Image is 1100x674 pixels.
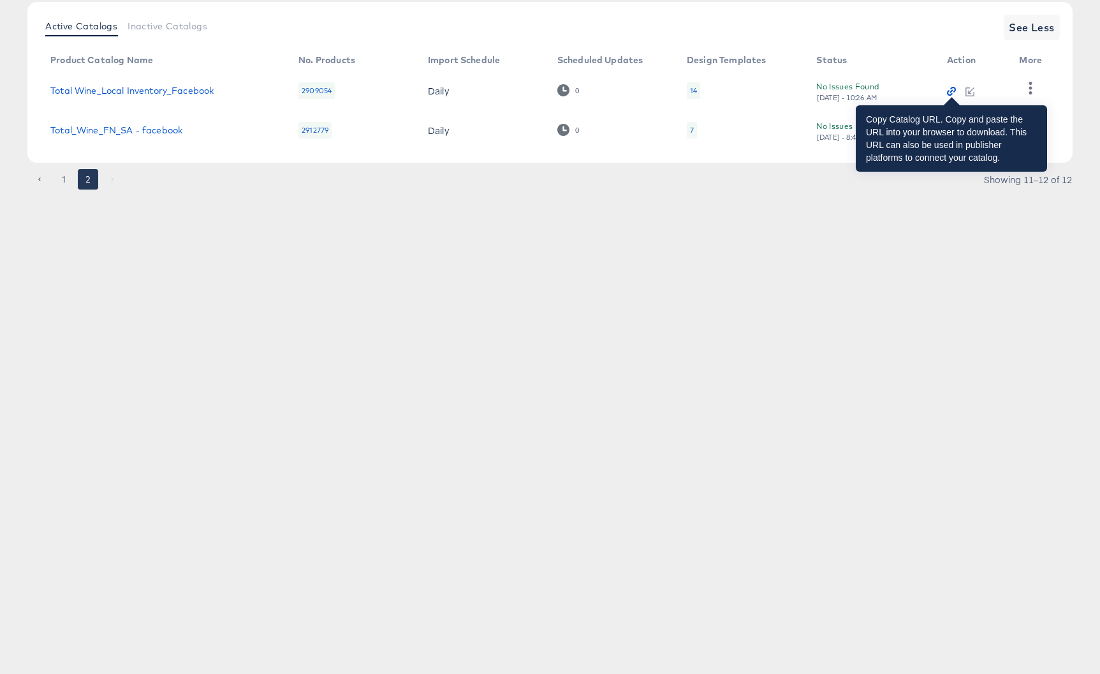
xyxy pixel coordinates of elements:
[418,110,547,150] td: Daily
[575,126,580,135] div: 0
[298,122,332,139] div: 2912779
[78,169,98,190] button: page 2
[418,71,547,110] td: Daily
[298,82,335,99] div: 2909054
[806,50,937,71] th: Status
[983,175,1073,184] div: Showing 11–12 of 12
[27,169,124,190] nav: pagination navigation
[1004,15,1060,40] button: See Less
[29,169,50,190] button: Go to previous page
[428,55,500,65] div: Import Schedule
[1009,19,1055,36] span: See Less
[54,169,74,190] button: Go to page 1
[575,86,580,95] div: 0
[687,82,700,99] div: 14
[50,55,153,65] div: Product Catalog Name
[128,21,207,31] span: Inactive Catalogs
[687,55,766,65] div: Design Templates
[690,125,694,135] div: 7
[557,84,580,96] div: 0
[50,125,182,135] a: Total_Wine_FN_SA - facebook
[690,86,697,96] div: 14
[557,124,580,136] div: 0
[687,122,697,139] div: 7
[557,55,643,65] div: Scheduled Updates
[298,55,355,65] div: No. Products
[937,50,1009,71] th: Action
[1009,50,1057,71] th: More
[50,86,214,96] a: Total Wine_Local Inventory_Facebook
[45,21,117,31] span: Active Catalogs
